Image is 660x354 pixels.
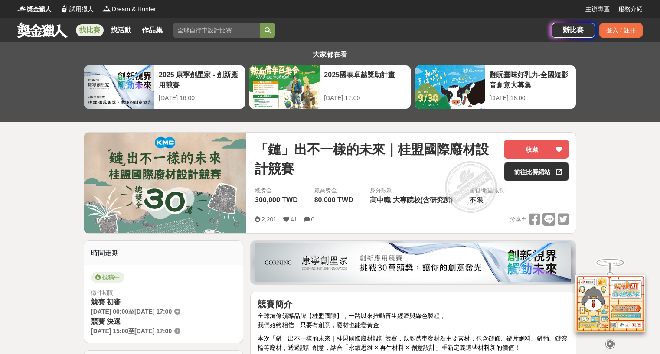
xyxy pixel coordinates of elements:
img: d2146d9a-e6f6-4337-9592-8cefde37ba6b.png [575,275,645,332]
a: LogoDream & Hunter [102,5,156,14]
div: 2025 康寧創星家 - 創新應用競賽 [159,70,241,89]
a: 主辦專區 [585,5,610,14]
a: 辦比賽 [552,23,595,38]
span: 大家都在看 [310,51,350,58]
a: 作品集 [138,24,166,36]
span: 試用獵人 [69,5,94,14]
span: 本次「鏈」出不一樣的未來｜桂盟國際廢材設計競賽，以腳踏車廢材為主要素材，包含鏈條、鏈片網料、鏈軸、鏈滾輪等廢材，透過設計創意，結合「永續思維 × 再生材料 × 創意設計」重新定義這些材料新的價值！ [258,335,567,351]
button: 收藏 [504,140,569,159]
span: 投稿中 [91,272,124,283]
span: 競賽 初審 [91,298,121,305]
a: 前往比賽網站 [504,162,569,181]
div: [DATE] 18:00 [490,94,572,103]
span: 41 [291,216,297,223]
span: 獎金獵人 [27,5,51,14]
span: [DATE] 15:00 [91,328,128,335]
img: Logo [102,4,111,13]
span: 「鏈」出不一樣的未來｜桂盟國際廢材設計競賽 [255,140,497,179]
img: Logo [60,4,69,13]
div: 翻玩臺味好乳力-全國短影音創意大募集 [490,70,572,89]
span: [DATE] 17:00 [134,328,172,335]
img: be6ed63e-7b41-4cb8-917a-a53bd949b1b4.png [255,243,571,282]
img: Logo [17,4,26,13]
span: [DATE] 17:00 [134,308,172,315]
div: 2025國泰卓越獎助計畫 [324,70,406,89]
a: 找活動 [107,24,135,36]
span: 高中職 [370,196,391,204]
span: 競賽 決選 [91,318,121,325]
a: 服務介紹 [618,5,643,14]
span: 300,000 TWD [255,196,298,204]
a: 找比賽 [76,24,104,36]
span: 我們始終相信，只要有創意，廢材也能變黃金！ [258,322,385,328]
div: 登入 / 註冊 [599,23,643,38]
div: [DATE] 17:00 [324,94,406,103]
span: 徵件期間 [91,289,114,296]
a: Logo獎金獵人 [17,5,51,14]
input: 全球自行車設計比賽 [173,23,260,38]
span: 至 [128,328,134,335]
span: 2,201 [261,216,277,223]
a: Logo試用獵人 [60,5,94,14]
strong: 競賽簡介 [258,299,292,309]
div: [DATE] 16:00 [159,94,241,103]
a: 翻玩臺味好乳力-全國短影音創意大募集[DATE] 18:00 [415,65,576,109]
div: 時間走期 [84,241,243,265]
span: 分享至 [510,213,527,226]
span: 至 [128,308,134,315]
img: Cover Image [84,133,246,233]
span: 大專院校(含研究所) [393,196,453,204]
span: 全球鏈條領導品牌【桂盟國際】，一路以來推動再生經濟與綠色製程， [258,312,446,319]
span: [DATE] 00:00 [91,308,128,315]
div: 身分限制 [370,186,455,195]
span: 80,000 TWD [314,196,353,204]
span: 0 [311,216,315,223]
span: 最高獎金 [314,186,356,195]
a: 2025國泰卓越獎助計畫[DATE] 17:00 [249,65,411,109]
span: Dream & Hunter [112,5,156,14]
a: 2025 康寧創星家 - 創新應用競賽[DATE] 16:00 [84,65,245,109]
span: 總獎金 [255,186,300,195]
